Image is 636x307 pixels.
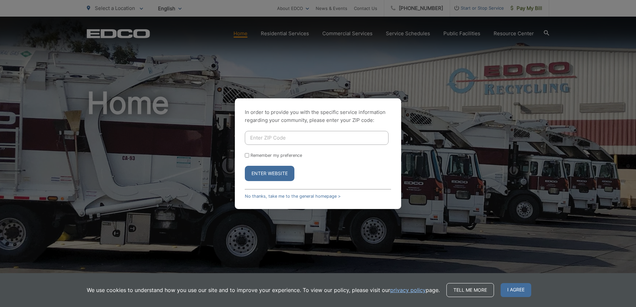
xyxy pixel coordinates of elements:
button: Enter Website [245,166,294,181]
span: I agree [501,283,531,297]
p: We use cookies to understand how you use our site and to improve your experience. To view our pol... [87,286,440,294]
a: No thanks, take me to the general homepage > [245,194,341,199]
a: Tell me more [446,283,494,297]
input: Enter ZIP Code [245,131,389,145]
label: Remember my preference [250,153,302,158]
p: In order to provide you with the specific service information regarding your community, please en... [245,108,391,124]
a: privacy policy [390,286,426,294]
